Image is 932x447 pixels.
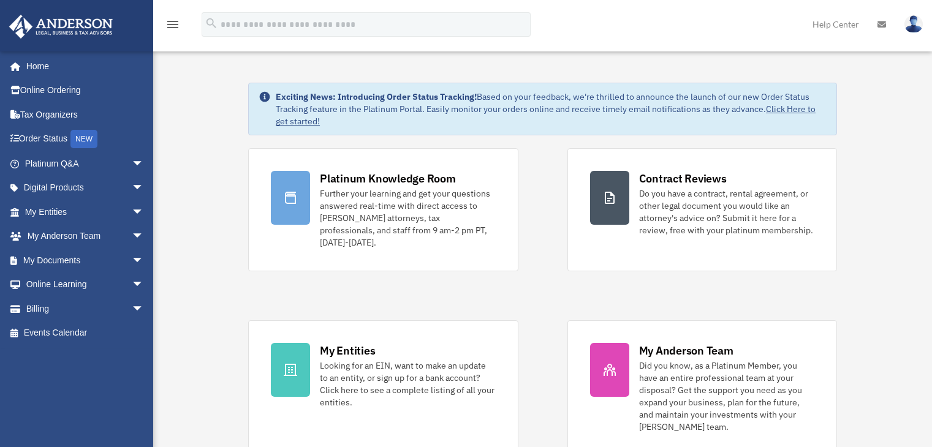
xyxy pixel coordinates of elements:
a: menu [165,21,180,32]
a: My Anderson Teamarrow_drop_down [9,224,162,249]
div: Looking for an EIN, want to make an update to an entity, or sign up for a bank account? Click her... [320,359,495,408]
div: My Entities [320,343,375,358]
div: NEW [70,130,97,148]
div: Platinum Knowledge Room [320,171,456,186]
div: My Anderson Team [639,343,733,358]
span: arrow_drop_down [132,224,156,249]
a: Home [9,54,156,78]
img: Anderson Advisors Platinum Portal [6,15,116,39]
span: arrow_drop_down [132,296,156,321]
a: Platinum Q&Aarrow_drop_down [9,151,162,176]
div: Further your learning and get your questions answered real-time with direct access to [PERSON_NAM... [320,187,495,249]
a: My Documentsarrow_drop_down [9,248,162,272]
span: arrow_drop_down [132,176,156,201]
a: My Entitiesarrow_drop_down [9,200,162,224]
a: Online Learningarrow_drop_down [9,272,162,297]
a: Events Calendar [9,321,162,345]
i: menu [165,17,180,32]
a: Billingarrow_drop_down [9,296,162,321]
a: Online Ordering [9,78,162,103]
div: Do you have a contract, rental agreement, or other legal document you would like an attorney's ad... [639,187,814,236]
span: arrow_drop_down [132,200,156,225]
a: Tax Organizers [9,102,162,127]
i: search [205,17,218,30]
a: Digital Productsarrow_drop_down [9,176,162,200]
div: Based on your feedback, we're thrilled to announce the launch of our new Order Status Tracking fe... [276,91,827,127]
div: Contract Reviews [639,171,727,186]
strong: Exciting News: Introducing Order Status Tracking! [276,91,477,102]
a: Click Here to get started! [276,103,816,127]
a: Order StatusNEW [9,127,162,152]
div: Did you know, as a Platinum Member, you have an entire professional team at your disposal? Get th... [639,359,814,433]
a: Platinum Knowledge Room Further your learning and get your questions answered real-time with dire... [248,148,518,271]
span: arrow_drop_down [132,248,156,273]
span: arrow_drop_down [132,272,156,298]
img: User Pic [904,15,923,33]
a: Contract Reviews Do you have a contract, rental agreement, or other legal document you would like... [567,148,837,271]
span: arrow_drop_down [132,151,156,176]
